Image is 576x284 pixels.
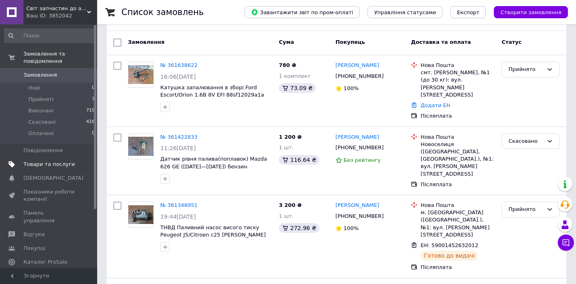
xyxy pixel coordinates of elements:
[160,213,196,220] span: 19:44[DATE]
[128,39,164,45] span: Замовлення
[28,96,53,103] span: Прийняті
[279,62,296,68] span: 780 ₴
[23,245,45,252] span: Покупці
[368,6,442,18] button: Управління статусами
[128,62,154,88] a: Фото товару
[86,107,95,114] span: 719
[502,39,522,45] span: Статус
[421,242,478,248] span: ЕН: 59001452632012
[128,205,153,224] img: Фото товару
[160,224,266,245] a: ТНВД Паливний насос висого тиску Peugeot J5/Citroen c25 [PERSON_NAME] R8443B111A 2.5 дизель
[374,9,436,15] span: Управління статусами
[421,202,495,209] div: Нова Пошта
[86,118,95,126] span: 416
[344,157,381,163] span: Без рейтингу
[334,211,385,222] div: [PHONE_NUMBER]
[128,137,153,156] img: Фото товару
[128,202,154,228] a: Фото товару
[279,213,293,219] span: 1 шт.
[23,71,57,79] span: Замовлення
[486,9,568,15] a: Створити замовлення
[28,130,54,137] span: Оплачені
[279,134,302,140] span: 1 200 ₴
[411,39,471,45] span: Доставка та оплата
[160,62,198,68] a: № 361638622
[23,147,63,154] span: Повідомлення
[23,231,45,238] span: Відгуки
[558,235,574,251] button: Чат з покупцем
[128,133,154,159] a: Фото товару
[336,202,379,209] a: [PERSON_NAME]
[508,65,543,74] div: Прийнято
[26,5,87,12] span: Світ запчастин до авто
[23,50,97,65] span: Замовлення та повідомлення
[23,161,75,168] span: Товари та послуги
[92,130,95,137] span: 0
[336,39,365,45] span: Покупець
[160,134,198,140] a: № 361422833
[23,174,83,182] span: [DEMOGRAPHIC_DATA]
[457,9,480,15] span: Експорт
[279,202,302,208] span: 3 200 ₴
[334,142,385,153] div: [PHONE_NUMBER]
[92,96,95,103] span: 7
[421,102,450,108] a: Додати ЕН
[26,12,97,19] div: Ваш ID: 3852042
[421,112,495,120] div: Післяплата
[160,156,267,177] a: Датчик рівня палива(поплавок) Mazda 626 GE ([DATE]—[DATE]) бензин 0717410350
[421,251,478,260] div: Готово до видачі
[160,145,196,151] span: 11:26[DATE]
[421,69,495,99] div: смт. [PERSON_NAME], №1 (до 30 кг): вул. [PERSON_NAME][STREET_ADDRESS]
[92,84,95,92] span: 0
[344,225,359,231] span: 100%
[421,209,495,239] div: м. [GEOGRAPHIC_DATA] ([GEOGRAPHIC_DATA].), №1: вул. [PERSON_NAME][STREET_ADDRESS]
[421,181,495,188] div: Післяплата
[421,133,495,141] div: Нова Пошта
[508,205,543,214] div: Прийнято
[244,6,359,18] button: Завантажити звіт по пром-оплаті
[160,73,196,80] span: 16:06[DATE]
[508,137,543,146] div: Скасовано
[23,258,67,266] span: Каталог ProSale
[160,84,264,98] a: Катушка запалювання в зборі Ford Escort/Orion 1.6B 8V EFI 88sf12029a1a
[421,141,495,178] div: Новоселиця ([GEOGRAPHIC_DATA], [GEOGRAPHIC_DATA].), №1: вул. [PERSON_NAME][STREET_ADDRESS]
[451,6,486,18] button: Експорт
[28,84,40,92] span: Нові
[344,85,359,91] span: 100%
[279,73,310,79] span: 1 комплект
[4,28,96,43] input: Пошук
[128,65,153,84] img: Фото товару
[23,209,75,224] span: Панель управління
[334,71,385,82] div: [PHONE_NUMBER]
[500,9,561,15] span: Створити замовлення
[251,9,353,16] span: Завантажити звіт по пром-оплаті
[279,144,293,151] span: 1 шт.
[421,62,495,69] div: Нова Пошта
[279,223,319,233] div: 272.96 ₴
[421,264,495,271] div: Післяплата
[121,7,204,17] h1: Список замовлень
[336,62,379,69] a: [PERSON_NAME]
[336,133,379,141] a: [PERSON_NAME]
[28,107,53,114] span: Виконані
[279,83,316,93] div: 73.09 ₴
[494,6,568,18] button: Створити замовлення
[28,118,56,126] span: Скасовані
[279,155,319,165] div: 116.64 ₴
[160,202,198,208] a: № 361348951
[279,39,294,45] span: Cума
[23,188,75,203] span: Показники роботи компанії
